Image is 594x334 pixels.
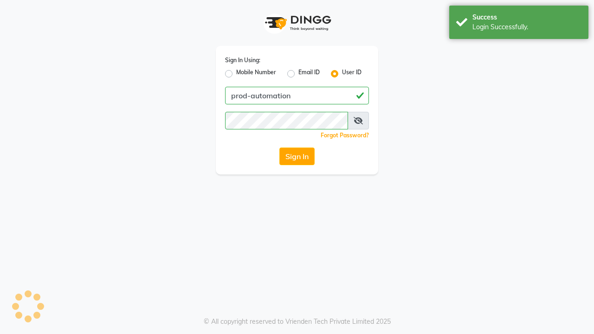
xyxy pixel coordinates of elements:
[298,68,320,79] label: Email ID
[236,68,276,79] label: Mobile Number
[472,13,581,22] div: Success
[321,132,369,139] a: Forgot Password?
[260,9,334,37] img: logo1.svg
[225,87,369,104] input: Username
[342,68,362,79] label: User ID
[472,22,581,32] div: Login Successfully.
[225,56,260,64] label: Sign In Using:
[225,112,348,129] input: Username
[279,148,315,165] button: Sign In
